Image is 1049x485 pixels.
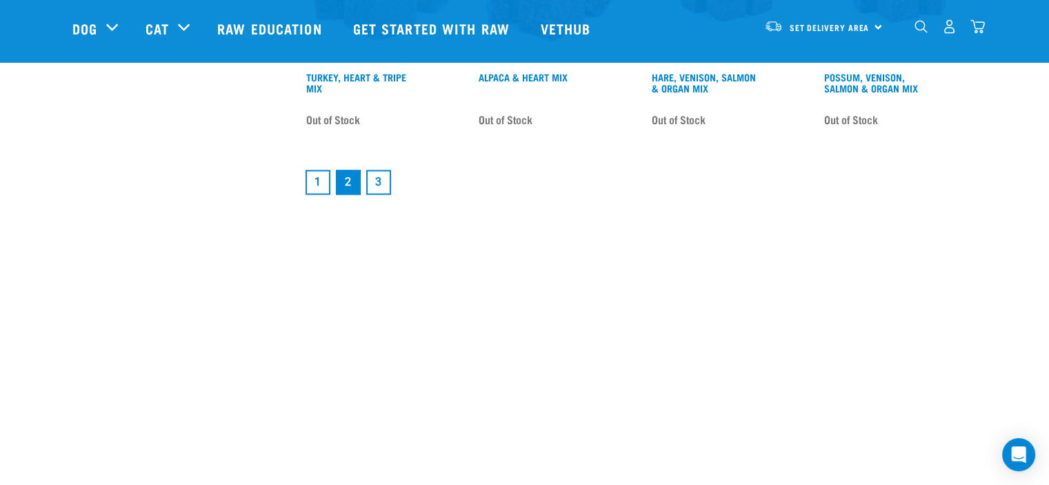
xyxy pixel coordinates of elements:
[72,18,97,39] a: Dog
[1002,438,1035,471] div: Open Intercom Messenger
[366,170,391,195] a: Goto page 3
[652,75,756,90] a: Hare, Venison, Salmon & Organ Mix
[339,1,527,56] a: Get started with Raw
[306,170,330,195] a: Goto page 1
[942,19,957,34] img: user.png
[306,75,406,90] a: Turkey, Heart & Tripe Mix
[479,75,568,79] a: Alpaca & Heart Mix
[336,170,361,195] a: Page 2
[527,1,608,56] a: Vethub
[146,18,169,39] a: Cat
[203,1,339,56] a: Raw Education
[303,167,977,197] nav: pagination
[306,109,360,130] span: Out of Stock
[824,75,918,90] a: Possum, Venison, Salmon & Organ Mix
[652,109,706,130] span: Out of Stock
[970,19,985,34] img: home-icon@2x.png
[764,20,783,32] img: van-moving.png
[479,109,532,130] span: Out of Stock
[915,20,928,33] img: home-icon-1@2x.png
[790,26,870,30] span: Set Delivery Area
[824,109,878,130] span: Out of Stock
